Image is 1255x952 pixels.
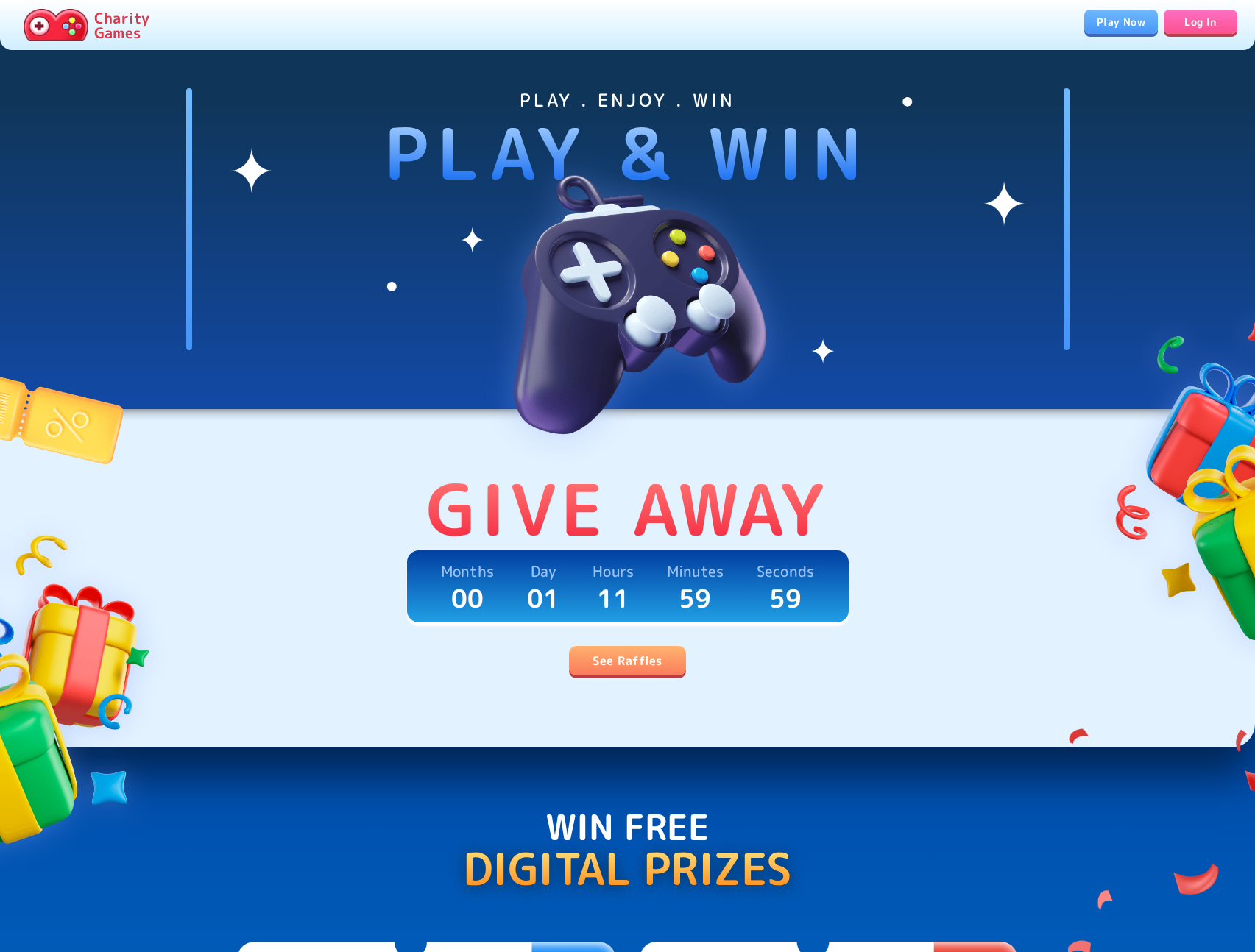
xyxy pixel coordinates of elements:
a: Log In [1164,10,1237,34]
p: Give Away [426,468,829,550]
p: Hours [593,559,634,583]
p: Win Free [463,806,792,848]
img: shines [230,88,1025,374]
p: Charity Games [94,10,149,40]
img: Charity.Games [24,9,88,41]
a: Play Now [1084,10,1158,34]
p: Minutes [667,559,724,583]
p: 01 [527,583,560,614]
img: hero-image [444,112,812,480]
p: 59 [679,583,712,614]
img: gifts [1083,283,1255,674]
p: Digital Prizes [463,842,792,895]
p: Seconds [757,559,814,583]
p: Day [531,559,555,583]
a: See Raffles [569,646,685,675]
a: Charity Games [18,6,155,44]
p: 00 [451,583,484,614]
p: 11 [597,583,630,614]
p: Months [441,559,494,583]
p: 59 [769,583,802,614]
a: Months00Day01Hours11Minutes59Seconds59 [407,550,849,622]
